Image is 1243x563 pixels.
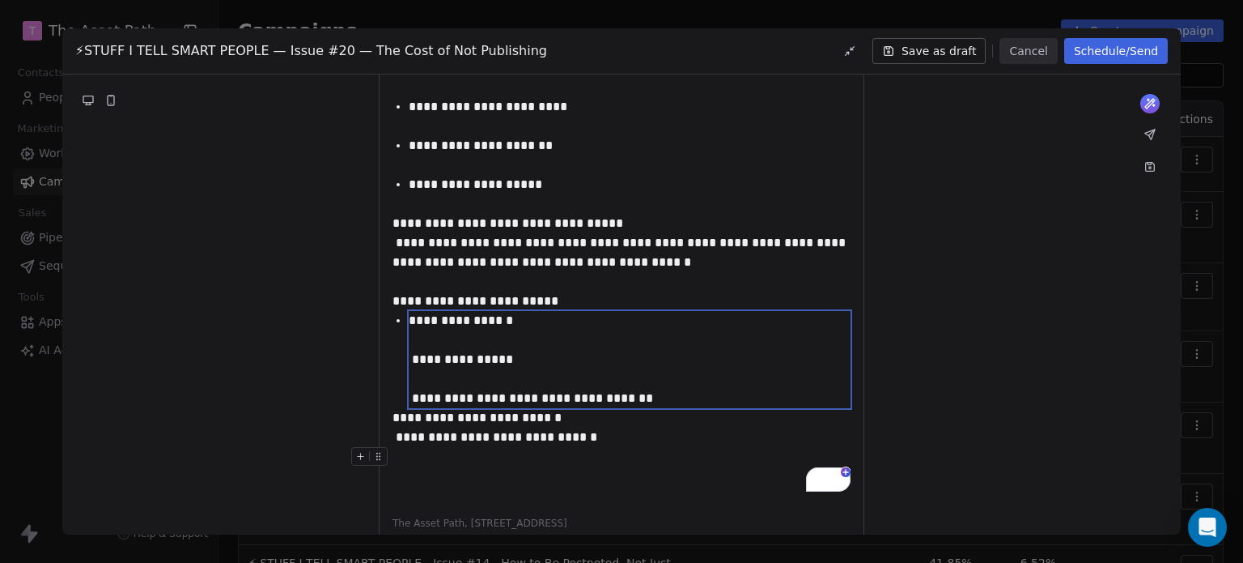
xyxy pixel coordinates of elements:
button: Cancel [999,38,1057,64]
div: Open Intercom Messenger [1188,508,1227,547]
button: Schedule/Send [1064,38,1168,64]
span: ⚡STUFF I TELL SMART PEOPLE — Issue #20 — The Cost of Not Publishing [75,41,547,61]
button: Save as draft [872,38,986,64]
